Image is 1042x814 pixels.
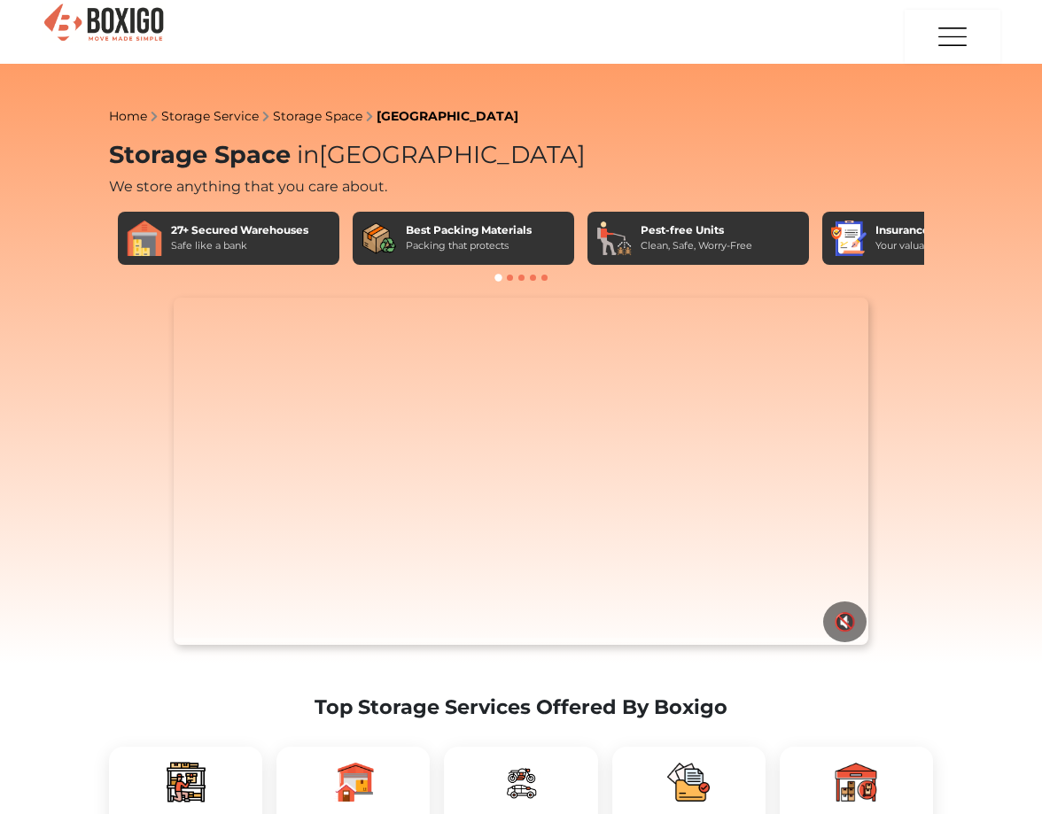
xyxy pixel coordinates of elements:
div: Packing that protects [406,238,532,253]
img: Boxigo [42,2,166,45]
img: Best Packing Materials [362,221,397,256]
img: Pest-free Units [596,221,632,256]
div: Best Packing Materials [406,222,532,238]
img: boxigo_packers_and_movers_plan [500,761,542,803]
video: Your browser does not support the video tag. [174,298,868,645]
div: Your valuables, our promise [875,238,1007,253]
img: 27+ Secured Warehouses [127,221,162,256]
a: Storage Service [161,108,259,124]
button: 🔇 [823,601,867,642]
img: menu [935,11,970,63]
div: Pest-free Units [641,222,752,238]
div: Insurance Included [875,222,1007,238]
span: We store anything that you care about. [109,178,387,195]
h1: Storage Space [109,141,933,170]
a: [GEOGRAPHIC_DATA] [377,108,518,124]
div: Safe like a bank [171,238,308,253]
a: Storage Space [273,108,362,124]
div: 27+ Secured Warehouses [171,222,308,238]
img: Insurance Included [831,221,867,256]
h2: Top Storage Services Offered By Boxigo [109,695,933,719]
img: boxigo_packers_and_movers_plan [667,761,710,803]
a: Home [109,108,147,124]
div: Clean, Safe, Worry-Free [641,238,752,253]
img: boxigo_packers_and_movers_plan [165,761,207,803]
span: [GEOGRAPHIC_DATA] [291,140,586,169]
span: in [297,140,319,169]
img: boxigo_packers_and_movers_plan [332,761,375,803]
img: boxigo_packers_and_movers_plan [835,761,877,803]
